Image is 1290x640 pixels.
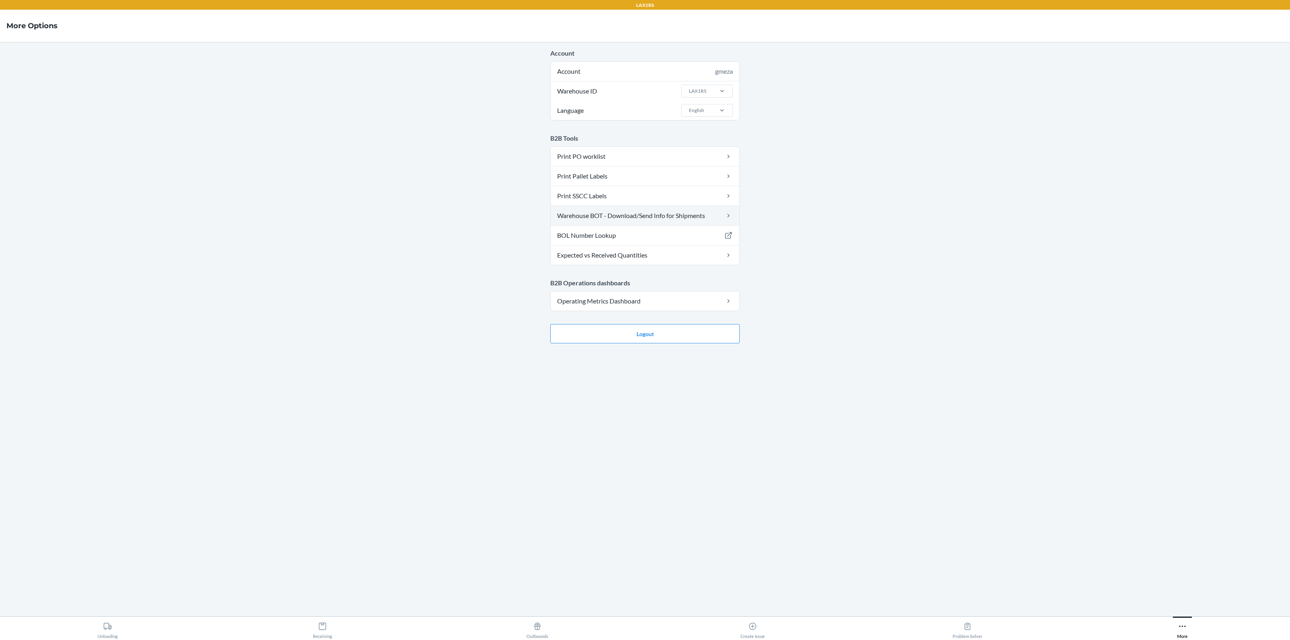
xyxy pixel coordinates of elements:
[860,617,1075,639] button: Problem Solver
[715,66,733,76] div: gmeza
[550,278,740,288] p: B2B Operations dashboards
[688,87,689,95] input: Warehouse IDLAX1RS
[550,48,740,58] p: Account
[953,619,982,639] div: Problem Solver
[6,21,58,31] h4: More Options
[550,133,740,143] p: B2B Tools
[526,619,548,639] div: Outbounds
[551,206,739,225] a: Warehouse BOT - Download/Send Info for Shipments
[556,101,585,120] span: Language
[645,617,860,639] button: Create Issue
[550,324,740,343] button: Logout
[551,62,739,81] div: Account
[98,619,118,639] div: Unloading
[551,166,739,186] a: Print Pallet Labels
[430,617,645,639] button: Outbounds
[313,619,332,639] div: Receiving
[551,147,739,166] a: Print PO worklist
[551,245,739,265] a: Expected vs Received Quantities
[1177,619,1188,639] div: More
[741,619,765,639] div: Create Issue
[551,291,739,311] a: Operating Metrics Dashboard
[551,186,739,206] a: Print SSCC Labels
[1075,617,1290,639] button: More
[215,617,430,639] button: Receiving
[688,107,689,114] input: LanguageEnglish
[551,226,739,245] a: BOL Number Lookup
[556,81,598,101] span: Warehouse ID
[636,2,654,9] p: LAX1RS
[689,87,706,95] div: LAX1RS
[689,107,704,114] div: English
